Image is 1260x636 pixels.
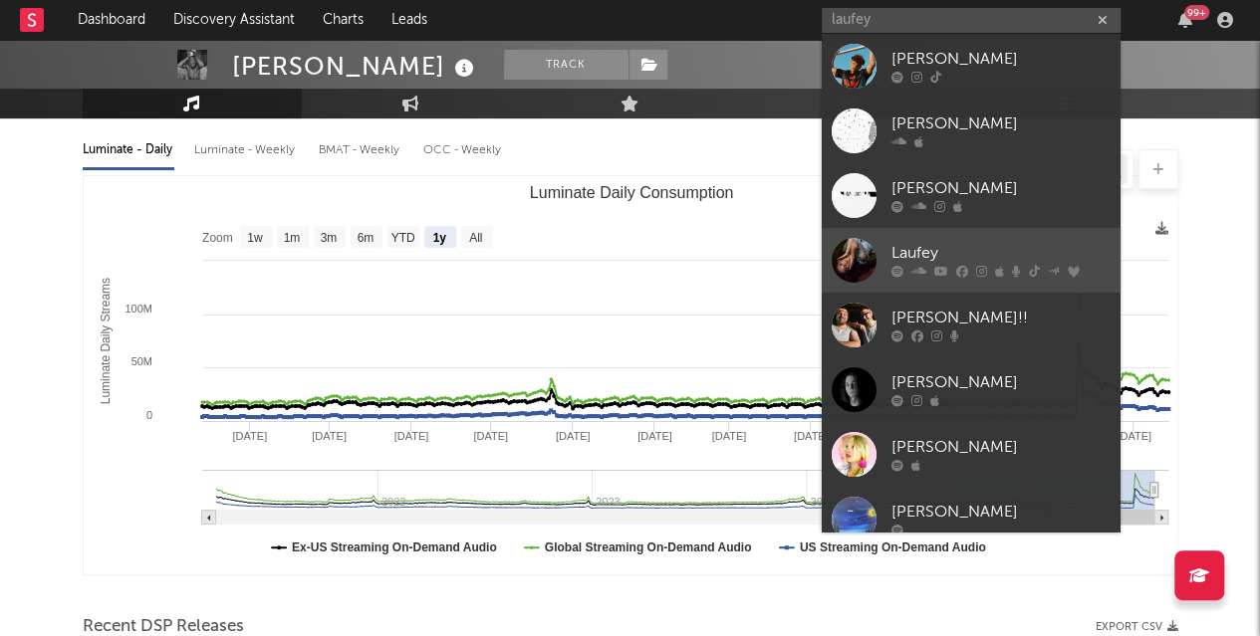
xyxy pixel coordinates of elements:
[1096,621,1178,633] button: Export CSV
[357,231,374,245] text: 6m
[891,436,1111,460] div: [PERSON_NAME]
[83,133,174,167] div: Luminate - Daily
[98,278,112,404] text: Luminate Daily Streams
[232,430,267,442] text: [DATE]
[822,357,1121,422] a: [PERSON_NAME]
[544,540,751,554] text: Global Streaming On-Demand Audio
[711,430,746,442] text: [DATE]
[84,176,1178,574] svg: Luminate Daily Consumption
[1178,12,1192,28] button: 99+
[473,430,508,442] text: [DATE]
[194,133,299,167] div: Luminate - Weekly
[891,371,1111,395] div: [PERSON_NAME]
[390,231,414,245] text: YTD
[822,99,1121,163] a: [PERSON_NAME]
[232,50,479,83] div: [PERSON_NAME]
[891,177,1111,201] div: [PERSON_NAME]
[1184,5,1209,20] div: 99 +
[891,112,1111,136] div: [PERSON_NAME]
[555,430,590,442] text: [DATE]
[822,293,1121,357] a: [PERSON_NAME]!!
[312,430,347,442] text: [DATE]
[1117,430,1151,442] text: [DATE]
[637,430,672,442] text: [DATE]
[125,303,152,315] text: 100M
[891,48,1111,72] div: [PERSON_NAME]
[504,50,629,80] button: Track
[891,307,1111,330] div: [PERSON_NAME]!!
[432,231,446,245] text: 1y
[393,430,428,442] text: [DATE]
[891,501,1111,525] div: [PERSON_NAME]
[320,231,337,245] text: 3m
[247,231,263,245] text: 1w
[292,540,497,554] text: Ex-US Streaming On-Demand Audio
[529,184,733,201] text: Luminate Daily Consumption
[822,487,1121,551] a: [PERSON_NAME]
[891,242,1111,266] div: Laufey
[423,133,503,167] div: OCC - Weekly
[822,228,1121,293] a: Laufey
[130,355,151,367] text: 50M
[202,231,233,245] text: Zoom
[822,163,1121,228] a: [PERSON_NAME]
[822,422,1121,487] a: [PERSON_NAME]
[145,409,151,421] text: 0
[319,133,403,167] div: BMAT - Weekly
[469,231,482,245] text: All
[793,430,828,442] text: [DATE]
[822,8,1121,33] input: Search for artists
[822,34,1121,99] a: [PERSON_NAME]
[283,231,300,245] text: 1m
[799,540,985,554] text: US Streaming On-Demand Audio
